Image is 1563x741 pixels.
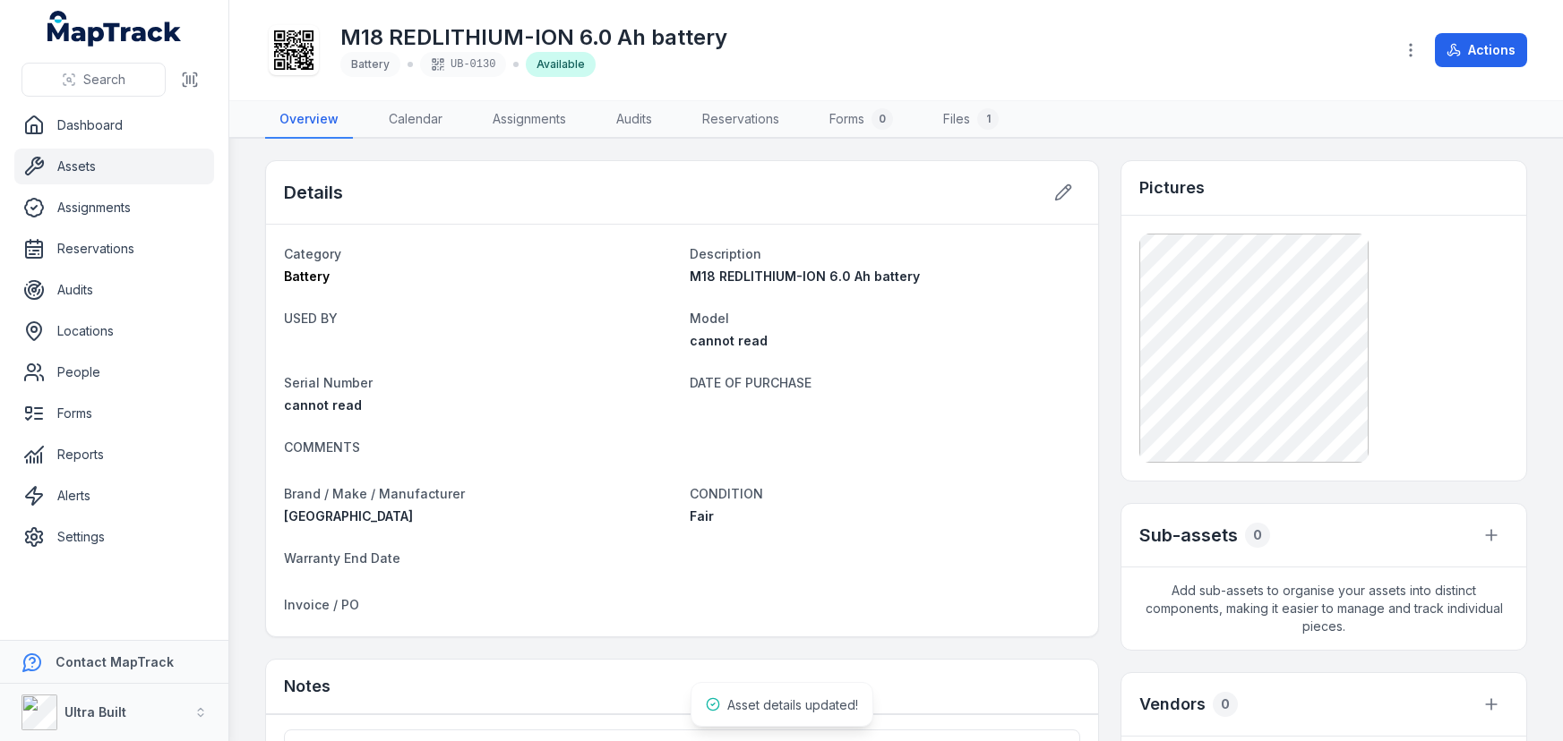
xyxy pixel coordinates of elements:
[284,375,373,390] span: Serial Number
[83,71,125,89] span: Search
[284,180,343,205] h2: Details
[284,268,330,284] span: Battery
[14,149,214,184] a: Assets
[21,63,166,97] button: Search
[284,508,413,524] span: [GEOGRAPHIC_DATA]
[47,11,182,47] a: MapTrack
[690,268,920,284] span: M18 REDLITHIUM-ION 6.0 Ah battery
[265,101,353,139] a: Overview
[284,674,331,699] h3: Notes
[690,311,729,326] span: Model
[1139,692,1206,717] h3: Vendors
[1139,175,1205,200] h3: Pictures
[351,57,390,71] span: Battery
[688,101,794,139] a: Reservations
[1213,692,1238,717] div: 0
[284,486,465,501] span: Brand / Make / Manufacturer
[14,313,214,349] a: Locations
[284,311,338,326] span: USED BY
[872,108,893,130] div: 0
[14,437,214,473] a: Reports
[14,396,214,431] a: Forms
[1139,523,1238,548] h2: Sub-assets
[14,190,214,226] a: Assignments
[14,354,214,390] a: People
[284,439,360,455] span: COMMENTS
[690,333,768,348] span: cannot read
[690,508,714,524] span: Fair
[14,272,214,308] a: Audits
[815,101,907,139] a: Forms0
[284,246,341,261] span: Category
[14,107,214,143] a: Dashboard
[1435,33,1527,67] button: Actions
[526,52,596,77] div: Available
[340,23,727,52] h1: M18 REDLITHIUM-ION 6.0 Ah battery
[690,486,763,501] span: CONDITION
[420,52,506,77] div: UB-0130
[14,231,214,267] a: Reservations
[284,397,362,413] span: cannot read
[929,101,1013,139] a: Files1
[602,101,666,139] a: Audits
[727,697,858,712] span: Asset details updated!
[14,519,214,555] a: Settings
[374,101,457,139] a: Calendar
[284,550,400,566] span: Warranty End Date
[478,101,580,139] a: Assignments
[977,108,999,130] div: 1
[14,478,214,514] a: Alerts
[690,246,761,261] span: Description
[1121,567,1526,650] span: Add sub-assets to organise your assets into distinct components, making it easier to manage and t...
[56,654,174,669] strong: Contact MapTrack
[690,375,812,390] span: DATE OF PURCHASE
[1245,523,1270,548] div: 0
[284,597,359,612] span: Invoice / PO
[64,704,126,720] strong: Ultra Built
